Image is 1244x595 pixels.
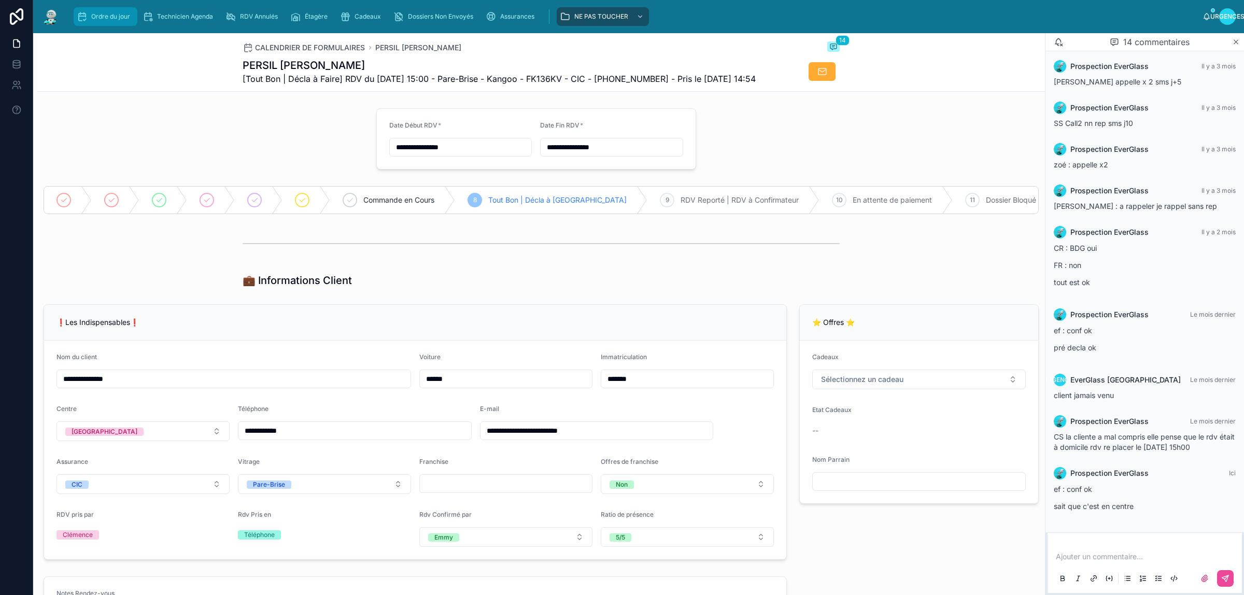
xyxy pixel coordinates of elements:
[601,458,658,465] font: Offres de franchise
[836,196,843,204] font: 10
[666,196,669,204] font: 9
[375,42,461,53] a: PERSIL [PERSON_NAME]
[1043,376,1077,384] font: Urgences
[255,43,365,52] font: CALENDRIER DE FORMULAIRES
[1054,160,1108,169] font: zoé : appelle x2
[812,353,839,361] font: Cadeaux
[540,121,579,129] font: Date Fin RDV
[56,474,230,494] button: Bouton de sélection
[1070,62,1112,70] font: Prospection
[434,533,453,541] font: Emmy
[1190,376,1236,384] font: Le mois dernier
[1107,375,1181,384] font: [GEOGRAPHIC_DATA]
[1114,103,1149,112] font: EverGlass
[139,7,220,26] a: Technicien Agenda
[601,527,774,547] button: Bouton de sélection
[1070,469,1112,477] font: Prospection
[1114,469,1149,477] font: EverGlass
[812,406,852,414] font: Etat Cadeaux
[1054,261,1081,270] font: FR : non
[63,531,93,539] font: Clémence
[827,41,840,54] button: 14
[1229,469,1236,477] font: Ici
[574,12,628,20] font: NE PAS TOUCHER
[157,12,213,20] font: Technicien Agenda
[74,7,137,26] a: Ordre du jour
[1054,343,1096,352] font: pré decla ok
[557,7,649,26] a: NE PAS TOUCHER
[1190,417,1236,425] font: Le mois dernier
[222,7,285,26] a: RDV Annulés
[812,370,1026,389] button: Bouton de sélection
[72,480,82,488] font: CIC
[56,458,88,465] font: Assurance
[821,375,903,384] font: Sélectionnez un cadeau
[1054,432,1235,451] font: CS la cliente a mal compris elle pense que le rdv était à domicile rdv re placer le [DATE] 15h00
[970,196,975,204] font: 11
[1070,145,1112,153] font: Prospection
[1054,119,1133,127] font: SS Call2 nn rep sms j10
[1054,326,1092,335] font: ef : conf ok
[681,195,799,204] font: RDV Reporté | RDV à Confirmateur
[305,12,328,20] font: Étagère
[243,42,365,53] a: CALENDRIER DE FORMULAIRES
[1114,228,1149,236] font: EverGlass
[853,195,932,204] font: En attente de paiement
[1054,202,1217,210] font: [PERSON_NAME] : a rappeler je rappel sans rep
[812,456,850,463] font: Nom Parrain
[419,511,472,518] font: Rdv Confirmé par
[1070,228,1112,236] font: Prospection
[337,7,388,26] a: Cadeaux
[601,474,774,494] button: Bouton de sélection
[1054,485,1092,493] font: ef : conf ok
[1123,37,1190,47] font: 14 commentaires
[1070,417,1112,426] font: Prospection
[68,5,1203,28] div: contenu déroulant
[1054,502,1134,511] font: sait que c'est en centre
[56,405,77,413] font: Centre
[812,426,818,435] font: --
[1190,310,1236,318] font: Le mois dernier
[601,511,654,518] font: Ratio de présence
[419,353,441,361] font: Voiture
[253,480,285,488] font: Pare-Brise
[389,121,437,129] font: Date Début RDV
[419,458,448,465] font: Franchise
[1070,103,1112,112] font: Prospection
[375,43,461,52] font: PERSIL [PERSON_NAME]
[390,7,480,26] a: Dossiers Non Envoyés
[91,12,130,20] font: Ordre du jour
[41,8,60,25] img: Logo de l'application
[1054,77,1181,86] font: [PERSON_NAME] appelle x 2 sms j+5
[488,195,627,204] font: Tout Bon | Décla à [GEOGRAPHIC_DATA]
[1201,145,1236,153] font: Il y a 3 mois
[483,7,542,26] a: Assurances
[812,318,855,327] font: ⭐ Offres ⭐
[500,12,534,20] font: Assurances
[601,353,647,361] font: Immatriculation
[1054,391,1114,400] font: client jamais venu
[408,12,473,20] font: Dossiers Non Envoyés
[1114,186,1149,195] font: EverGlass
[238,405,268,413] font: Téléphone
[616,533,625,541] font: 5/5
[986,195,1125,204] font: Dossier Bloqué (Indiquer Raison Blocage)
[1114,417,1149,426] font: EverGlass
[419,527,592,547] button: Bouton de sélection
[1054,244,1097,252] font: CR : BDG oui
[72,428,137,435] font: [GEOGRAPHIC_DATA]
[473,196,477,204] font: 8
[363,195,434,204] font: Commande en Cours
[1201,187,1236,194] font: Il y a 3 mois
[1114,62,1149,70] font: EverGlass
[1114,145,1149,153] font: EverGlass
[1114,310,1149,319] font: EverGlass
[243,74,756,84] font: [Tout Bon | Décla à Faire] RDV du [DATE] 15:00 - Pare-Brise - Kangoo - FK136KV - CIC - [PHONE_NUM...
[238,511,271,518] font: Rdv Pris en
[56,511,94,518] font: RDV pris par
[1070,310,1112,319] font: Prospection
[287,7,335,26] a: Étagère
[243,59,365,72] font: PERSIL [PERSON_NAME]
[616,480,628,488] font: Non
[244,531,275,539] font: Téléphone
